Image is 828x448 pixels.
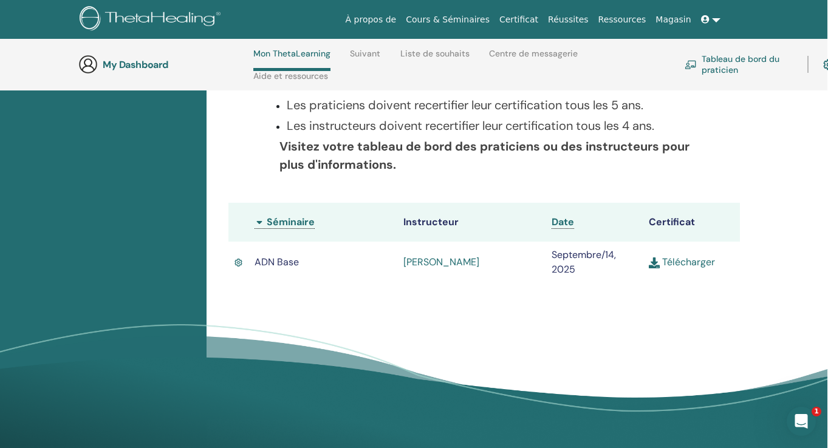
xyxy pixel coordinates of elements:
a: Liste de souhaits [400,49,470,68]
p: Les praticiens doivent recertifier leur certification tous les 5 ans. [287,96,696,114]
b: Visitez votre tableau de bord des praticiens ou des instructeurs pour plus d'informations. [279,138,689,172]
iframe: Intercom live chat [787,407,816,436]
img: chalkboard-teacher.svg [685,60,697,69]
img: Active Certificate [234,257,243,269]
a: Aide et ressources [253,71,328,90]
a: Centre de messagerie [489,49,578,68]
a: Mon ThetaLearning [253,49,330,71]
th: Instructeur [397,203,546,242]
a: Ressources [594,8,651,31]
a: Télécharger [649,256,715,268]
p: Les instructeurs doivent recertifier leur certification tous les 4 ans. [287,117,696,135]
a: Certificat [494,8,543,31]
a: [PERSON_NAME] [403,256,479,268]
span: Date [552,216,574,228]
a: À propos de [341,8,402,31]
a: Suivant [350,49,380,68]
th: Certificat [643,203,740,242]
a: Tableau de bord du praticien [685,51,793,78]
td: Septembre/14, 2025 [546,242,643,283]
h3: My Dashboard [103,59,224,70]
a: Magasin [651,8,696,31]
a: Date [552,216,574,229]
a: Cours & Séminaires [401,8,494,31]
span: ADN Base [255,256,299,268]
img: logo.png [80,6,225,33]
img: generic-user-icon.jpg [78,55,98,74]
span: 1 [812,407,821,416]
a: Réussites [543,8,593,31]
img: download.svg [649,257,660,268]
